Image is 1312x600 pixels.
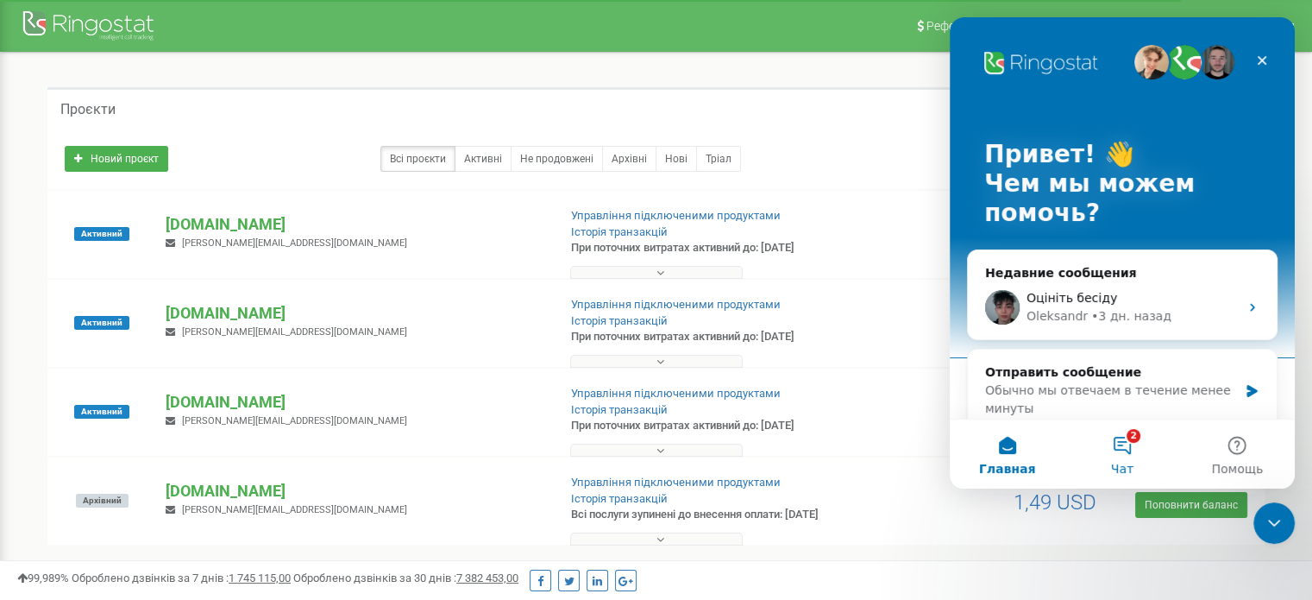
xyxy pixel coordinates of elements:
[571,209,781,222] a: Управління підключеними продуктами
[696,146,741,172] a: Тріал
[950,17,1295,489] iframe: Intercom live chat
[1253,502,1295,544] iframe: Intercom live chat
[1135,492,1247,518] a: Поповнити баланс
[74,316,129,330] span: Активний
[602,146,656,172] a: Архівні
[455,146,512,172] a: Активні
[293,572,518,584] span: Оброблено дзвінків за 30 днів :
[571,507,847,523] p: Всі послуги зупинені до внесення оплати: [DATE]
[571,387,781,400] a: Управління підключеними продуктами
[182,326,407,338] span: [PERSON_NAME][EMAIL_ADDRESS][DOMAIN_NAME]
[926,19,1054,33] span: Реферальна програма
[182,237,407,249] span: [PERSON_NAME][EMAIL_ADDRESS][DOMAIN_NAME]
[571,329,847,345] p: При поточних витратах активний до: [DATE]
[166,213,543,236] p: [DOMAIN_NAME]
[17,572,69,584] span: 99,989%
[656,146,697,172] a: Нові
[571,403,668,416] a: Історія транзакцій
[74,227,129,241] span: Активний
[76,494,129,508] span: Архівний
[571,314,668,327] a: Історія транзакцій
[65,146,168,172] a: Новий проєкт
[182,415,407,426] span: [PERSON_NAME][EMAIL_ADDRESS][DOMAIN_NAME]
[571,476,781,489] a: Управління підключеними продуктами
[571,492,668,505] a: Історія транзакцій
[511,146,603,172] a: Не продовжені
[166,302,543,325] p: [DOMAIN_NAME]
[72,572,291,584] span: Оброблено дзвінків за 7 днів :
[229,572,291,584] u: 1 745 115,00
[182,504,407,515] span: [PERSON_NAME][EMAIL_ADDRESS][DOMAIN_NAME]
[60,102,116,117] h5: Проєкти
[571,240,847,256] p: При поточних витратах активний до: [DATE]
[571,418,847,434] p: При поточних витратах активний до: [DATE]
[456,572,518,584] u: 7 382 453,00
[166,480,543,502] p: [DOMAIN_NAME]
[74,405,129,419] span: Активний
[571,225,668,238] a: Історія транзакцій
[380,146,455,172] a: Всі проєкти
[166,391,543,414] p: [DOMAIN_NAME]
[1014,490,1096,515] span: 1,49 USD
[571,298,781,311] a: Управління підключеними продуктами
